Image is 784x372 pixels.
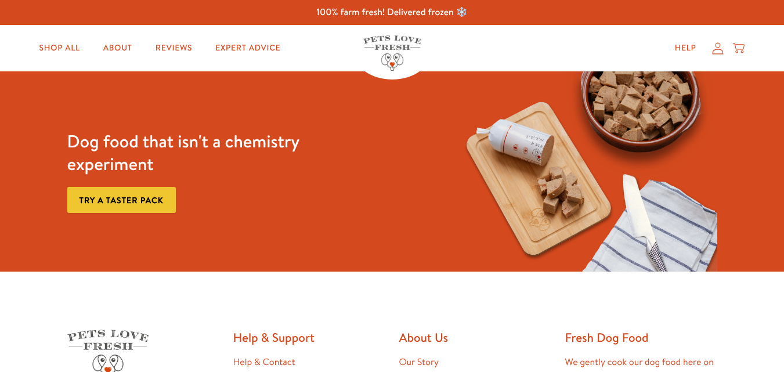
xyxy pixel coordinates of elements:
img: Pets Love Fresh [363,35,421,71]
a: About [94,37,142,60]
h3: Dog food that isn't a chemistry experiment [67,130,333,175]
a: Help & Contact [233,356,295,369]
a: Reviews [146,37,201,60]
a: Shop All [30,37,89,60]
a: Our Story [399,356,439,369]
h2: About Us [399,330,551,345]
h2: Help & Support [233,330,385,345]
a: Help [666,37,706,60]
a: Expert Advice [206,37,290,60]
img: Fussy [451,71,717,272]
a: Try a taster pack [67,187,176,213]
h2: Fresh Dog Food [565,330,717,345]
